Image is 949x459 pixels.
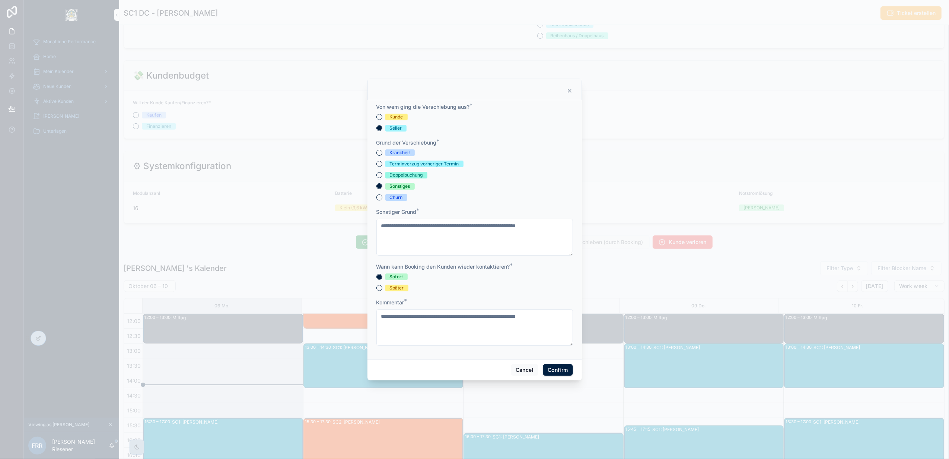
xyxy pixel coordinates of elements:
[390,285,404,291] div: Später
[376,209,417,215] span: Sonstiger Grund
[390,183,410,190] div: Sonstiges
[390,149,410,156] div: Krankheit
[390,172,423,178] div: Doppelbuchung
[390,125,402,132] div: Seller
[376,104,470,110] span: Von wem ging die Verschiebung aus?
[376,139,437,146] span: Grund der Verschiebung
[376,263,510,270] span: Wann kann Booking den Kunden wieder kontakti﻿eren?
[511,364,538,376] button: Cancel
[390,273,403,280] div: Sofort
[543,364,573,376] button: Confirm
[376,299,404,306] span: Kommentar
[390,194,403,201] div: Churn
[390,161,459,167] div: Terminverzug vorheriger Termin
[390,114,403,120] div: Kunde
